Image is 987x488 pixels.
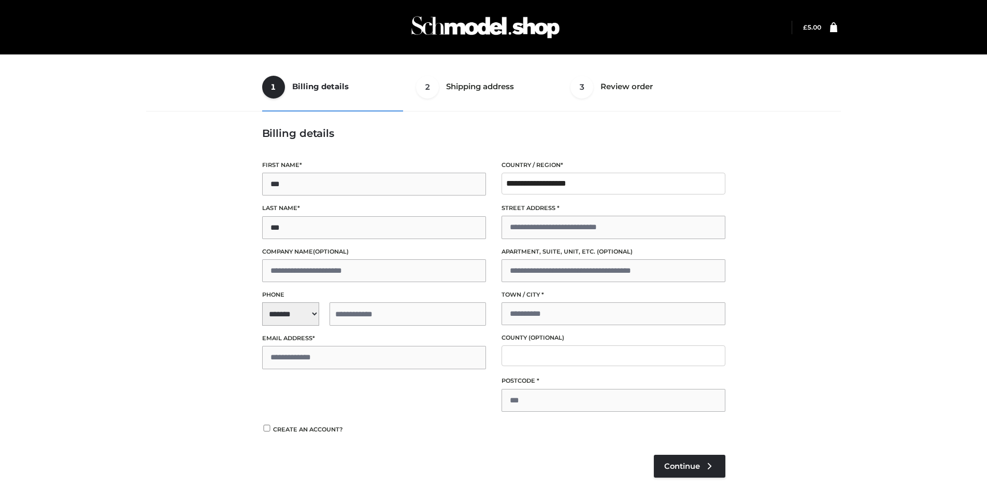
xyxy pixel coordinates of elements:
[262,127,725,140] h3: Billing details
[262,333,486,343] label: Email address
[597,248,633,255] span: (optional)
[502,247,725,257] label: Apartment, suite, unit, etc.
[528,334,564,341] span: (optional)
[803,23,821,31] a: £5.00
[502,160,725,170] label: Country / Region
[262,247,486,257] label: Company name
[502,290,725,300] label: Town / City
[262,203,486,213] label: Last name
[654,455,725,478] a: Continue
[273,426,343,433] span: Create an account?
[664,462,700,471] span: Continue
[502,333,725,343] label: County
[313,248,349,255] span: (optional)
[803,23,821,31] bdi: 5.00
[803,23,807,31] span: £
[262,160,486,170] label: First name
[502,376,725,386] label: Postcode
[408,7,563,48] img: Schmodel Admin 964
[262,425,271,431] input: Create an account?
[502,203,725,213] label: Street address
[262,290,486,300] label: Phone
